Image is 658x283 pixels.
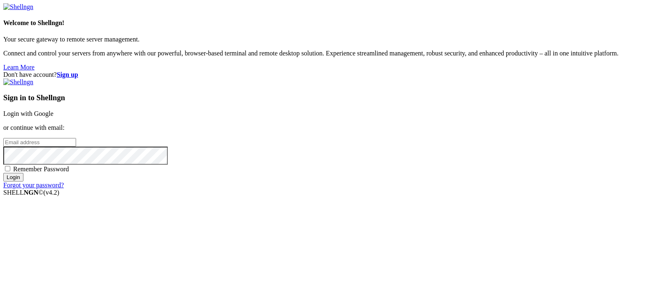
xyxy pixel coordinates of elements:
[3,78,33,86] img: Shellngn
[3,93,655,102] h3: Sign in to Shellngn
[3,36,655,43] p: Your secure gateway to remote server management.
[13,166,69,173] span: Remember Password
[3,182,64,189] a: Forgot your password?
[3,138,76,147] input: Email address
[3,19,655,27] h4: Welcome to Shellngn!
[3,71,655,78] div: Don't have account?
[3,189,59,196] span: SHELL ©
[24,189,39,196] b: NGN
[3,173,23,182] input: Login
[3,64,35,71] a: Learn More
[3,50,655,57] p: Connect and control your servers from anywhere with our powerful, browser-based terminal and remo...
[3,110,53,117] a: Login with Google
[57,71,78,78] a: Sign up
[5,166,10,171] input: Remember Password
[3,3,33,11] img: Shellngn
[44,189,60,196] span: 4.2.0
[3,124,655,131] p: or continue with email:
